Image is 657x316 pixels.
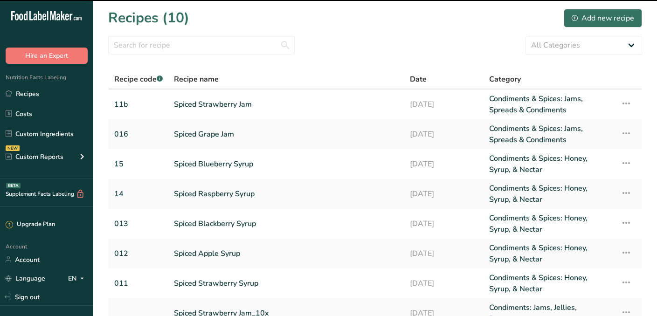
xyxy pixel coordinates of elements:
a: Condiments & Spices: Honey, Syrup, & Nectar [489,213,609,235]
span: Recipe name [174,74,219,85]
button: Hire an Expert [6,48,88,64]
a: 14 [114,183,163,205]
a: [DATE] [410,123,478,145]
a: 016 [114,123,163,145]
a: Condiments & Spices: Honey, Syrup, & Nectar [489,183,609,205]
div: Add new recipe [572,13,634,24]
a: 013 [114,213,163,235]
a: [DATE] [410,153,478,175]
a: Condiments & Spices: Honey, Syrup, & Nectar [489,153,609,175]
input: Search for recipe [108,36,295,55]
a: [DATE] [410,242,478,265]
a: Spiced Blueberry Syrup [174,153,399,175]
a: Language [6,270,45,287]
h1: Recipes (10) [108,7,189,28]
span: Date [410,74,427,85]
div: NEW [6,145,20,151]
a: Condiments & Spices: Honey, Syrup, & Nectar [489,242,609,265]
a: [DATE] [410,183,478,205]
button: Add new recipe [564,9,642,27]
a: Spiced Strawberry Syrup [174,272,399,295]
span: Category [489,74,521,85]
a: [DATE] [410,272,478,295]
a: Condiments & Spices: Honey, Syrup, & Nectar [489,272,609,295]
a: 011 [114,272,163,295]
div: Custom Reports [6,152,63,162]
a: 15 [114,153,163,175]
a: Condiments & Spices: Jams, Spreads & Condiments [489,93,609,116]
div: EN [68,273,88,284]
a: Spiced Raspberry Syrup [174,183,399,205]
a: [DATE] [410,213,478,235]
a: Spiced Apple Syrup [174,242,399,265]
a: Condiments & Spices: Jams, Spreads & Condiments [489,123,609,145]
a: Spiced Grape Jam [174,123,399,145]
div: BETA [6,183,21,188]
a: [DATE] [410,93,478,116]
a: Spiced Blackberry Syrup [174,213,399,235]
a: 012 [114,242,163,265]
span: Recipe code [114,74,163,84]
div: Upgrade Plan [6,220,55,229]
a: 11b [114,93,163,116]
a: Spiced Strawberry Jam [174,93,399,116]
